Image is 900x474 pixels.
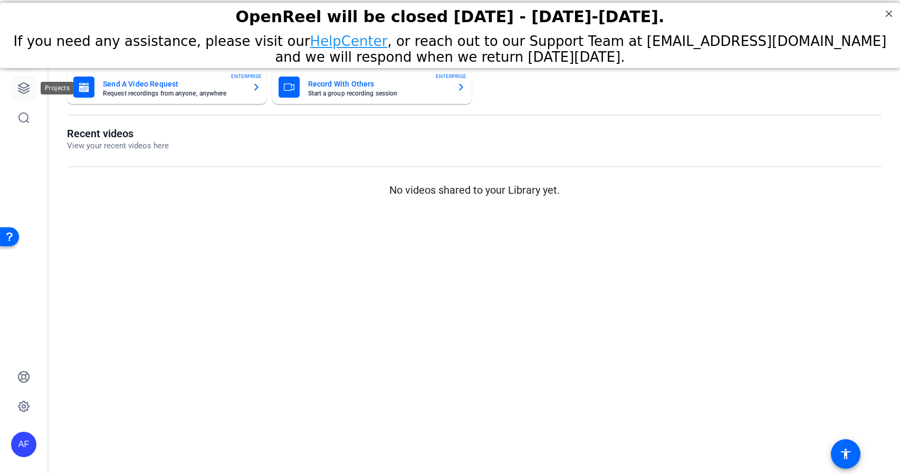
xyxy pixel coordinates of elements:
p: View your recent videos here [67,140,169,152]
mat-card-title: Send A Video Request [103,78,244,90]
mat-card-subtitle: Request recordings from anyone, anywhere [103,90,244,97]
mat-card-subtitle: Start a group recording session [308,90,449,97]
h1: Recent videos [67,127,169,140]
div: OpenReel will be closed [DATE] - [DATE]-[DATE]. [13,5,887,23]
mat-icon: accessibility [839,448,852,460]
span: ENTERPRISE [436,72,466,80]
a: HelpCenter [310,31,388,46]
p: No videos shared to your Library yet. [67,182,882,198]
span: ENTERPRISE [231,72,262,80]
span: If you need any assistance, please visit our , or reach out to our Support Team at [EMAIL_ADDRESS... [14,31,887,62]
button: Send A Video RequestRequest recordings from anyone, anywhereENTERPRISE [67,70,267,104]
mat-card-title: Record With Others [308,78,449,90]
button: Record With OthersStart a group recording sessionENTERPRISE [272,70,472,104]
div: AF [11,432,36,457]
div: Projects [41,82,74,94]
